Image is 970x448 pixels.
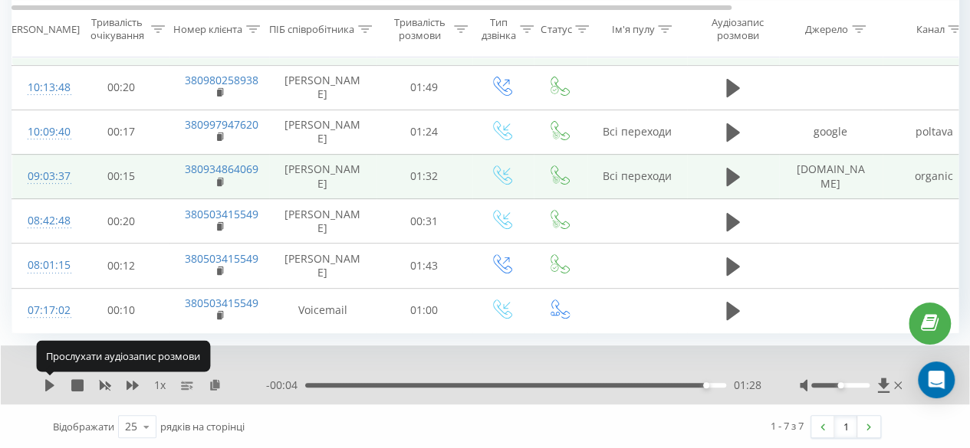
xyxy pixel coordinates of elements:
td: 00:20 [74,199,169,244]
td: 00:31 [376,199,472,244]
div: Ім'я пулу [611,22,654,35]
div: Номер клієнта [173,22,242,35]
div: Канал [916,22,944,35]
span: Відображати [53,420,114,433]
td: [PERSON_NAME] [269,110,376,154]
div: 07:17:02 [28,296,58,325]
a: 380503415549 [185,207,258,221]
div: Тип дзвінка [482,16,516,42]
span: рядків на сторінці [160,420,245,433]
div: Аудіозапис розмови [700,16,774,42]
td: 01:49 [376,65,472,110]
td: Всі переходи [587,110,687,154]
td: [PERSON_NAME] [269,244,376,288]
div: 08:01:15 [28,250,58,280]
div: [PERSON_NAME] [2,22,80,35]
td: 01:32 [376,154,472,198]
td: 01:43 [376,244,472,288]
div: 08:42:48 [28,206,58,236]
div: 25 [125,419,137,434]
div: Тривалість розмови [390,16,450,42]
div: Джерело [805,22,848,35]
td: 01:00 [376,288,472,332]
a: 1 [834,416,857,437]
td: [PERSON_NAME] [269,154,376,198]
div: 10:13:48 [28,73,58,103]
td: [PERSON_NAME] [269,65,376,110]
div: 10:09:40 [28,117,58,147]
td: 01:24 [376,110,472,154]
a: 380503415549 [185,251,258,266]
td: [PERSON_NAME] [269,199,376,244]
a: 380997947620 [185,117,258,132]
td: 00:20 [74,65,169,110]
td: 00:15 [74,154,169,198]
div: Accessibility label [703,382,709,388]
td: Voicemail [269,288,376,332]
td: 00:17 [74,110,169,154]
td: google [779,110,883,154]
div: Статус [541,22,571,35]
td: 00:12 [74,244,169,288]
span: 1 x [154,378,166,393]
td: 00:10 [74,288,169,332]
td: Всі переходи [587,154,687,198]
span: - 00:04 [266,378,305,393]
div: ПІБ співробітника [269,22,354,35]
div: Прослухати аудіозапис розмови [36,341,210,371]
div: Тривалість очікування [87,16,147,42]
div: 1 - 7 з 7 [771,418,804,433]
div: Open Intercom Messenger [918,361,955,398]
a: 380980258938 [185,73,258,87]
td: [DOMAIN_NAME] [779,154,883,198]
div: Accessibility label [837,382,843,388]
a: 380934864069 [185,162,258,176]
div: 09:03:37 [28,162,58,191]
span: 01:28 [734,378,761,393]
a: 380503415549 [185,296,258,310]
